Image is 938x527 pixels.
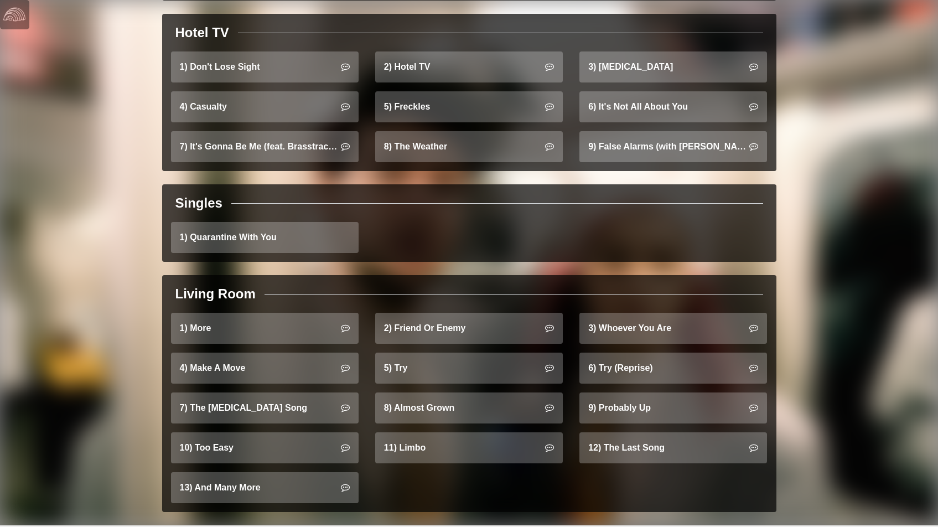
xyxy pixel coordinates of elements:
a: 1) More [171,313,359,344]
a: 6) It's Not All About You [579,91,767,122]
div: Singles [175,193,222,213]
a: 10) Too Easy [171,432,359,463]
a: 7) It's Gonna Be Me (feat. Brasstracks) [171,131,359,162]
a: 5) Freckles [375,91,563,122]
a: 3) [MEDICAL_DATA] [579,51,767,82]
a: 8) The Weather [375,131,563,162]
a: 11) Limbo [375,432,563,463]
div: Hotel TV [175,23,229,43]
img: logo-white-4c48a5e4bebecaebe01ca5a9d34031cfd3d4ef9ae749242e8c4bf12ef99f53e8.png [3,3,25,25]
a: 2) Hotel TV [375,51,563,82]
a: 6) Try (Reprise) [579,353,767,384]
a: 3) Whoever You Are [579,313,767,344]
a: 4) Casualty [171,91,359,122]
a: 2) Friend Or Enemy [375,313,563,344]
a: 7) The [MEDICAL_DATA] Song [171,392,359,423]
div: Living Room [175,284,256,304]
a: 5) Try [375,353,563,384]
a: 9) Probably Up [579,392,767,423]
a: 13) And Many More [171,472,359,503]
a: 12) The Last Song [579,432,767,463]
a: 8) Almost Grown [375,392,563,423]
a: 1) Don't Lose Sight [171,51,359,82]
a: 1) Quarantine With You [171,222,359,253]
a: 4) Make A Move [171,353,359,384]
a: 9) False Alarms (with [PERSON_NAME]) [579,131,767,162]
